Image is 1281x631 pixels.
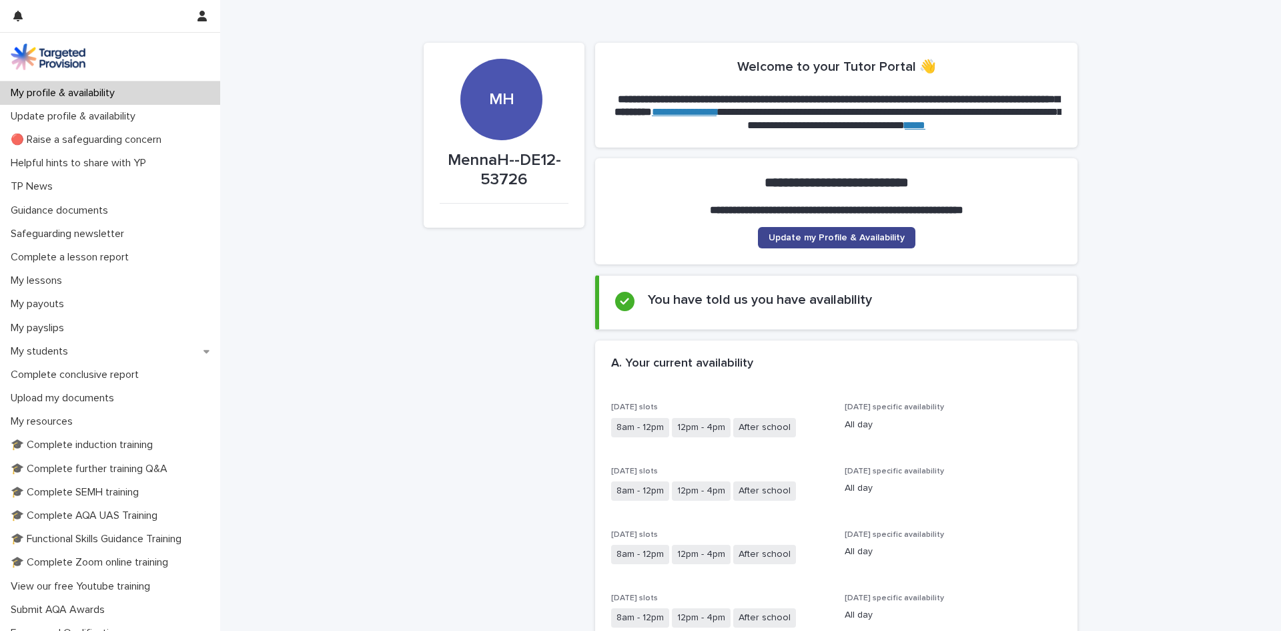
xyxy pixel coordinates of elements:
[769,233,905,242] span: Update my Profile & Availability
[5,533,192,546] p: 🎓 Functional Skills Guidance Training
[5,463,178,475] p: 🎓 Complete further training Q&A
[5,322,75,335] p: My payslips
[5,486,149,499] p: 🎓 Complete SEMH training
[5,298,75,310] p: My payouts
[5,274,73,287] p: My lessons
[5,604,115,616] p: Submit AQA Awards
[845,467,944,475] span: [DATE] specific availability
[5,134,172,146] p: 🔴 Raise a safeguarding concern
[611,531,658,539] span: [DATE] slots
[611,418,669,437] span: 8am - 12pm
[733,481,796,501] span: After school
[5,251,139,264] p: Complete a lesson report
[5,110,146,123] p: Update profile & availability
[737,59,936,75] h2: Welcome to your Tutor Portal 👋
[5,157,157,170] p: Helpful hints to share with YP
[5,556,179,569] p: 🎓 Complete Zoom online training
[5,580,161,593] p: View our free Youtube training
[845,418,1062,432] p: All day
[845,403,944,411] span: [DATE] specific availability
[5,204,119,217] p: Guidance documents
[672,418,731,437] span: 12pm - 4pm
[5,509,168,522] p: 🎓 Complete AQA UAS Training
[611,403,658,411] span: [DATE] slots
[845,608,1062,622] p: All day
[733,545,796,564] span: After school
[845,545,1062,559] p: All day
[648,292,872,308] h2: You have told us you have availability
[611,608,669,628] span: 8am - 12pm
[5,415,83,428] p: My resources
[845,481,1062,495] p: All day
[440,151,568,190] p: MennaH--DE12-53726
[758,227,915,248] a: Update my Profile & Availability
[5,180,63,193] p: TP News
[845,594,944,602] span: [DATE] specific availability
[5,392,125,405] p: Upload my documents
[5,369,149,381] p: Complete conclusive report
[611,481,669,501] span: 8am - 12pm
[460,9,542,110] div: MH
[5,87,125,99] p: My profile & availability
[672,545,731,564] span: 12pm - 4pm
[611,357,753,371] h2: A. Your current availability
[611,545,669,564] span: 8am - 12pm
[5,345,79,358] p: My students
[845,531,944,539] span: [DATE] specific availability
[611,467,658,475] span: [DATE] slots
[672,608,731,628] span: 12pm - 4pm
[5,439,163,451] p: 🎓 Complete induction training
[733,418,796,437] span: After school
[672,481,731,501] span: 12pm - 4pm
[11,43,85,70] img: M5nRWzHhSzIhMunXDL62
[733,608,796,628] span: After school
[611,594,658,602] span: [DATE] slots
[5,228,135,240] p: Safeguarding newsletter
